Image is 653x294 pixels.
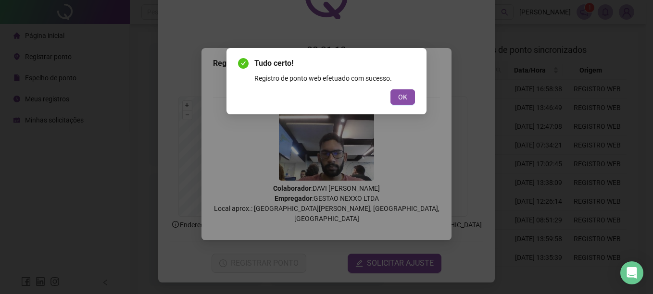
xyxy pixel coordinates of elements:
span: OK [398,92,407,102]
div: Registro de ponto web efetuado com sucesso. [254,73,415,84]
div: Open Intercom Messenger [620,261,643,284]
button: OK [390,89,415,105]
span: Tudo certo! [254,58,415,69]
span: check-circle [238,58,249,69]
